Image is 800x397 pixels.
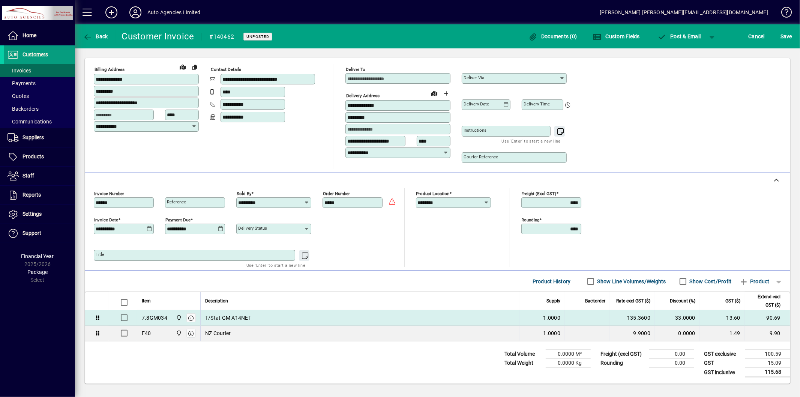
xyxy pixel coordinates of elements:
a: Suppliers [4,128,75,147]
app-page-header-button: Back [75,30,116,43]
span: Payments [8,80,36,86]
a: Payments [4,77,75,90]
td: 1.49 [700,326,745,341]
button: Post & Email [654,30,705,43]
span: Products [23,153,44,159]
span: Settings [23,211,42,217]
span: S [780,33,783,39]
div: Auto Agencies Limited [147,6,201,18]
span: Financial Year [21,253,54,259]
td: Rounding [597,359,649,368]
button: Product History [530,275,574,288]
td: 9.90 [745,326,790,341]
a: Staff [4,167,75,185]
td: 0.00 [649,359,694,368]
mat-label: Order number [323,191,350,196]
div: 7.8GM034 [142,314,167,322]
span: Customers [23,51,48,57]
mat-label: Instructions [464,128,486,133]
a: Home [4,26,75,45]
mat-label: Invoice number [94,191,124,196]
span: 1.0000 [543,314,561,322]
a: Quotes [4,90,75,102]
a: View on map [177,61,189,73]
td: 0.0000 Kg [546,359,591,368]
mat-label: Reference [167,199,186,205]
div: 135.3600 [615,314,650,322]
span: Documents (0) [528,33,577,39]
mat-label: Title [96,252,104,257]
span: Communications [8,119,52,125]
a: Knowledge Base [776,2,791,26]
span: 1.0000 [543,329,561,337]
button: Custom Fields [591,30,642,43]
button: Profile [123,6,147,19]
div: 9.9000 [615,329,650,337]
a: Communications [4,115,75,128]
span: Suppliers [23,134,44,140]
mat-label: Product location [416,191,450,196]
span: Item [142,297,151,305]
button: Cancel [747,30,767,43]
td: GST inclusive [700,368,745,377]
span: Rate excl GST ($) [616,297,650,305]
button: Choose address [440,87,452,99]
mat-label: Deliver via [464,75,484,80]
span: Quotes [8,93,29,99]
span: Backorders [8,106,39,112]
span: Product History [533,275,571,287]
button: Back [81,30,110,43]
span: Unposted [246,34,269,39]
button: Add [99,6,123,19]
span: Extend excl GST ($) [750,293,780,309]
a: Backorders [4,102,75,115]
a: Support [4,224,75,243]
td: Total Weight [501,359,546,368]
mat-label: Freight (excl GST) [522,191,557,196]
span: ave [780,30,792,42]
span: Support [23,230,41,236]
div: Customer Invoice [122,30,194,42]
span: Rangiora [174,329,183,337]
mat-label: Delivery time [524,101,550,107]
span: P [671,33,674,39]
mat-hint: Use 'Enter' to start a new line [502,137,561,145]
span: T/Stat GM A14NET [205,314,251,322]
td: 13.60 [700,310,745,326]
span: Invoices [8,68,31,74]
span: Supply [546,297,560,305]
td: 0.0000 M³ [546,350,591,359]
button: Copy to Delivery address [189,61,201,73]
td: 15.09 [745,359,790,368]
a: Products [4,147,75,166]
mat-label: Deliver To [346,67,365,72]
span: Reports [23,192,41,198]
span: Description [205,297,228,305]
td: 33.0000 [655,310,700,326]
td: 90.69 [745,310,790,326]
mat-label: Delivery status [238,226,267,231]
div: #140462 [210,31,234,43]
div: E40 [142,329,151,337]
div: [PERSON_NAME] [PERSON_NAME][EMAIL_ADDRESS][DOMAIN_NAME] [600,6,768,18]
button: Product [735,275,773,288]
span: Back [83,33,108,39]
a: Settings [4,205,75,224]
mat-label: Invoice date [94,217,118,223]
td: Freight (excl GST) [597,350,649,359]
td: 100.59 [745,350,790,359]
a: Invoices [4,64,75,77]
button: Save [779,30,794,43]
span: ost & Email [657,33,701,39]
td: 0.00 [649,350,694,359]
button: Documents (0) [527,30,579,43]
span: Backorder [585,297,605,305]
span: Home [23,32,36,38]
span: GST ($) [725,297,740,305]
span: Rangiora [174,314,183,322]
td: GST [700,359,745,368]
mat-label: Courier Reference [464,154,498,159]
span: NZ Courier [205,329,231,337]
a: Reports [4,186,75,205]
td: GST exclusive [700,350,745,359]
